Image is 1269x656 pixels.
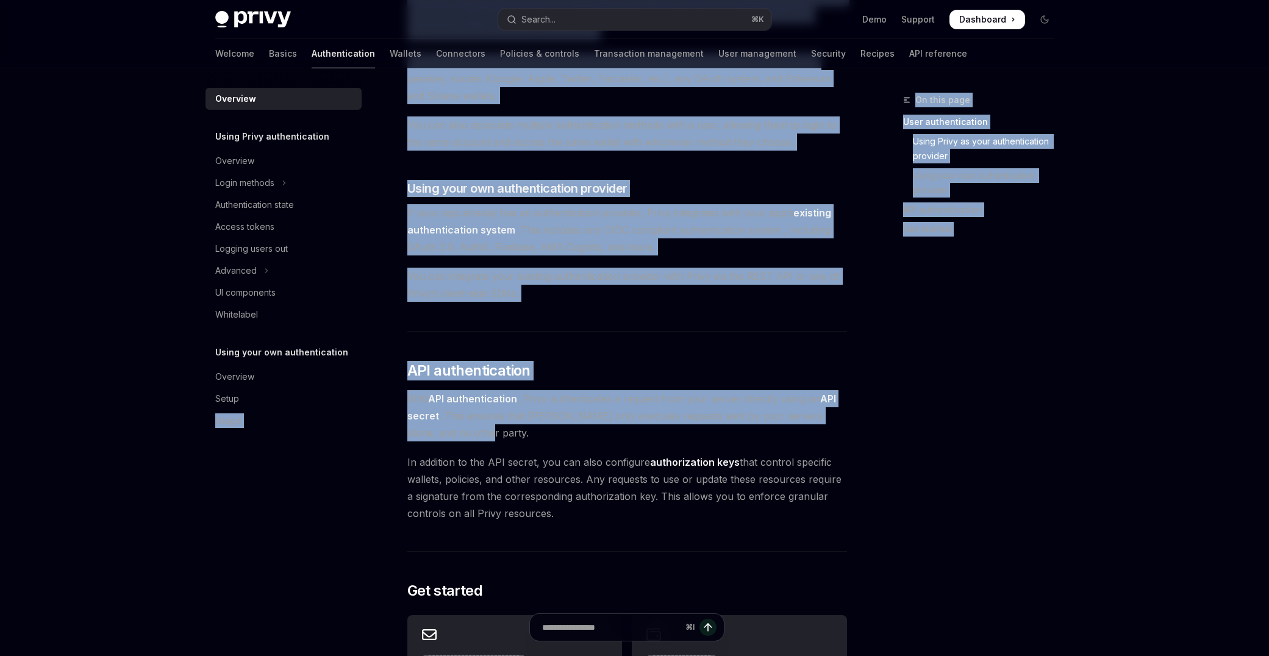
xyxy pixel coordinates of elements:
[407,581,482,601] span: Get started
[206,194,362,216] a: Authentication state
[206,172,362,194] button: Toggle Login methods section
[1035,10,1054,29] button: Toggle dark mode
[594,39,704,68] a: Transaction management
[215,198,294,212] div: Authentication state
[407,390,847,441] span: With , Privy authenticates a request from your server directly using an . This ensures that [PERS...
[215,39,254,68] a: Welcome
[542,614,681,641] input: Ask a question...
[901,13,935,26] a: Support
[860,39,895,68] a: Recipes
[521,12,556,27] div: Search...
[215,413,241,428] div: Usage
[407,204,847,255] span: If your app already has an authentication provider, Privy integrates with your app’s . This inclu...
[751,15,764,24] span: ⌘ K
[909,39,967,68] a: API reference
[269,39,297,68] a: Basics
[206,282,362,304] a: UI components
[206,216,362,238] a: Access tokens
[436,39,485,68] a: Connectors
[215,263,257,278] div: Advanced
[407,180,627,197] span: Using your own authentication provider
[215,176,274,190] div: Login methods
[498,9,771,30] button: Open search
[312,39,375,68] a: Authentication
[215,285,276,300] div: UI components
[903,132,1064,166] a: Using Privy as your authentication provider
[206,304,362,326] a: Whitelabel
[215,369,254,384] div: Overview
[215,241,288,256] div: Logging users out
[215,154,254,168] div: Overview
[215,11,291,28] img: dark logo
[862,13,887,26] a: Demo
[206,88,362,110] a: Overview
[407,454,847,522] span: In addition to the API secret, you can also configure that control specific wallets, policies, an...
[206,260,362,282] button: Toggle Advanced section
[215,307,258,322] div: Whitelabel
[206,410,362,432] a: Usage
[903,166,1064,200] a: Using your own authentication provider
[407,361,531,380] span: API authentication
[215,129,329,144] h5: Using Privy authentication
[215,391,239,406] div: Setup
[903,112,1064,132] a: User authentication
[206,366,362,388] a: Overview
[215,345,348,360] h5: Using your own authentication
[949,10,1025,29] a: Dashboard
[500,39,579,68] a: Policies & controls
[390,39,421,68] a: Wallets
[407,268,847,302] span: You can integrate your existing authentication provider with Privy via the REST API or any of Pri...
[428,393,517,405] strong: API authentication
[903,219,1064,239] a: Get started
[215,91,256,106] div: Overview
[699,619,717,636] button: Send message
[206,388,362,410] a: Setup
[959,13,1006,26] span: Dashboard
[206,150,362,172] a: Overview
[650,456,740,468] strong: authorization keys
[206,238,362,260] a: Logging users out
[903,200,1064,219] a: API authentication
[215,219,274,234] div: Access tokens
[915,93,970,107] span: On this page
[811,39,846,68] a: Security
[407,116,847,151] span: You can also associate multiple authentication methods with a user, allowing them to login to the...
[718,39,796,68] a: User management
[407,53,847,104] span: Privy’s client-side SDKs offers a variety of authentication methods, including email, SMS, passke...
